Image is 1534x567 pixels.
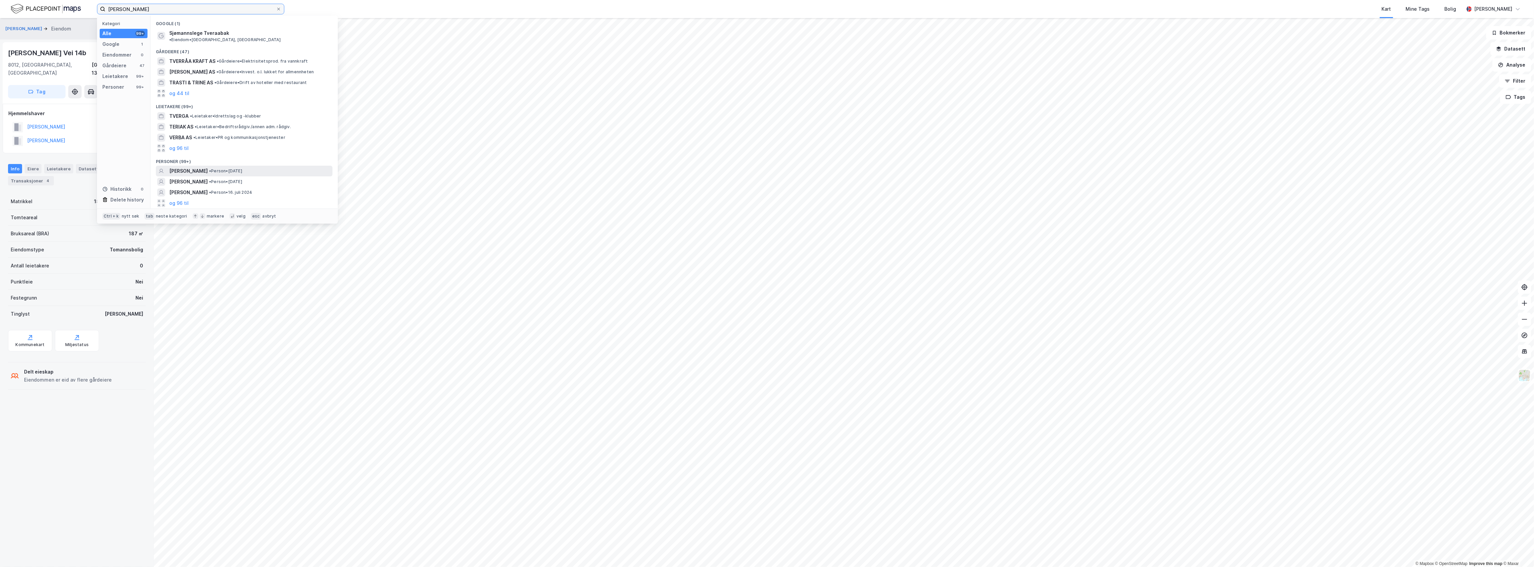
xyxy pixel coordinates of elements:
[135,84,145,90] div: 99+
[1445,5,1456,13] div: Bolig
[135,278,143,286] div: Nei
[195,124,197,129] span: •
[105,4,276,14] input: Søk på adresse, matrikkel, gårdeiere, leietakere eller personer
[214,80,216,85] span: •
[135,31,145,36] div: 99+
[24,368,112,376] div: Delt eieskap
[44,177,51,184] div: 4
[11,278,33,286] div: Punktleie
[102,213,120,220] div: Ctrl + k
[169,123,193,131] span: TERIAK AS
[216,69,314,75] span: Gårdeiere • Invest. o.l. lukket for allmennheten
[11,246,44,254] div: Eiendomstype
[207,214,224,219] div: markere
[1469,561,1503,566] a: Improve this map
[1382,5,1391,13] div: Kart
[209,190,211,195] span: •
[217,59,308,64] span: Gårdeiere • Elektrisitetsprod. fra vannkraft
[190,113,192,118] span: •
[236,214,246,219] div: velg
[193,135,285,140] span: Leietaker • PR og kommunikasjonstjenester
[102,40,119,48] div: Google
[102,83,124,91] div: Personer
[122,214,139,219] div: nytt søk
[1491,42,1531,56] button: Datasett
[110,246,143,254] div: Tomannsbolig
[1499,74,1531,88] button: Filter
[102,62,126,70] div: Gårdeiere
[51,25,71,33] div: Eiendom
[1406,5,1430,13] div: Mine Tags
[169,178,208,186] span: [PERSON_NAME]
[145,213,155,220] div: tab
[8,164,22,173] div: Info
[216,69,218,74] span: •
[169,188,208,196] span: [PERSON_NAME]
[169,37,171,42] span: •
[1518,369,1531,382] img: Z
[105,310,143,318] div: [PERSON_NAME]
[169,79,213,87] span: TRASTI & TRINE AS
[11,3,81,15] img: logo.f888ab2527a4732fd821a326f86c7f29.svg
[1416,561,1434,566] a: Mapbox
[169,68,215,76] span: [PERSON_NAME] AS
[1501,535,1534,567] div: Kontrollprogram for chat
[102,29,111,37] div: Alle
[1486,26,1531,39] button: Bokmerker
[5,25,43,32] button: [PERSON_NAME]
[11,214,37,222] div: Tomteareal
[169,144,189,152] button: og 96 til
[151,16,338,28] div: Google (1)
[156,214,187,219] div: neste kategori
[169,167,208,175] span: [PERSON_NAME]
[139,42,145,47] div: 1
[1493,58,1531,72] button: Analyse
[65,342,89,347] div: Miljøstatus
[92,61,146,77] div: [GEOGRAPHIC_DATA], 138/2921
[151,154,338,166] div: Personer (99+)
[8,61,92,77] div: 8012, [GEOGRAPHIC_DATA], [GEOGRAPHIC_DATA]
[209,168,211,173] span: •
[11,310,30,318] div: Tinglyst
[169,29,229,37] span: Sjømannslege Tveraabak
[151,44,338,56] div: Gårdeiere (47)
[217,59,219,64] span: •
[11,294,37,302] div: Festegrunn
[195,124,291,130] span: Leietaker • Bedriftsrådgiv./annen adm. rådgiv.
[169,112,189,120] span: TVERGA
[94,197,143,206] div: 1804-138-2921-0-0
[102,72,128,80] div: Leietakere
[25,164,41,173] div: Eiere
[190,113,261,119] span: Leietaker • Idrettslag og -klubber
[209,179,211,184] span: •
[135,74,145,79] div: 99+
[209,190,252,195] span: Person • 16. juli 2024
[209,179,242,184] span: Person • [DATE]
[8,109,146,117] div: Hjemmelshaver
[8,85,66,98] button: Tag
[24,376,112,384] div: Eiendommen er eid av flere gårdeiere
[139,63,145,68] div: 47
[169,134,192,142] span: VERBA AS
[209,168,242,174] span: Person • [DATE]
[1435,561,1468,566] a: OpenStreetMap
[169,57,215,65] span: TVERRÅA KRAFT AS
[1501,535,1534,567] iframe: Chat Widget
[76,164,101,173] div: Datasett
[262,214,276,219] div: avbryt
[151,99,338,111] div: Leietakere (99+)
[169,89,189,97] button: og 44 til
[11,197,32,206] div: Matrikkel
[129,230,143,238] div: 187 ㎡
[193,135,195,140] span: •
[214,80,307,85] span: Gårdeiere • Drift av hoteller med restaurant
[169,199,189,207] button: og 96 til
[135,294,143,302] div: Nei
[169,37,281,43] span: Eiendom • [GEOGRAPHIC_DATA], [GEOGRAPHIC_DATA]
[110,196,144,204] div: Delete history
[1500,90,1531,104] button: Tags
[251,213,261,220] div: esc
[1474,5,1513,13] div: [PERSON_NAME]
[102,51,131,59] div: Eiendommer
[8,48,88,58] div: [PERSON_NAME] Vei 14b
